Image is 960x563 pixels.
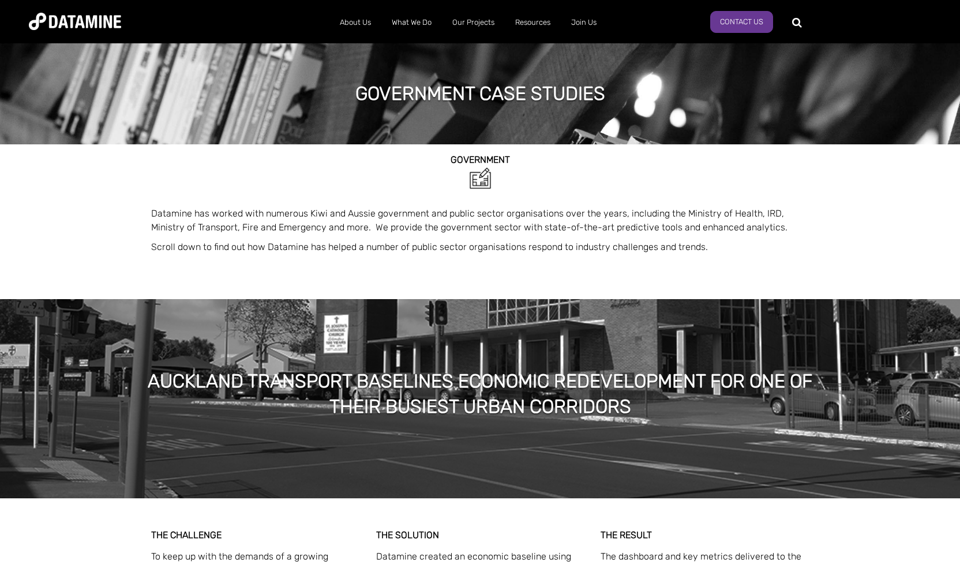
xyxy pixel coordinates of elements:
[505,8,561,38] a: Resources
[561,8,607,38] a: Join Us
[381,8,442,38] a: What We Do
[442,8,505,38] a: Our Projects
[151,207,809,234] p: Datamine has worked with numerous Kiwi and Aussie government and public sector organisations over...
[151,240,809,254] p: Scroll down to find out how Datamine has helped a number of public sector organisations respond t...
[128,368,832,420] h1: AUCKLAND TRANSPORT BASELINES ECONOMIC REDEVELOPMENT FOR ONE OF THEIR BUSIEST URBAN CORRIDORS
[151,155,809,165] h2: GOVERNMENT
[355,81,605,106] h1: government case studies
[376,530,439,540] strong: THE SOLUTION
[329,8,381,38] a: About Us
[151,530,222,540] strong: THE CHALLENGE
[29,13,121,30] img: Datamine
[710,11,773,33] a: Contact Us
[601,530,652,540] strong: THE RESULT
[467,165,493,191] img: Government-1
